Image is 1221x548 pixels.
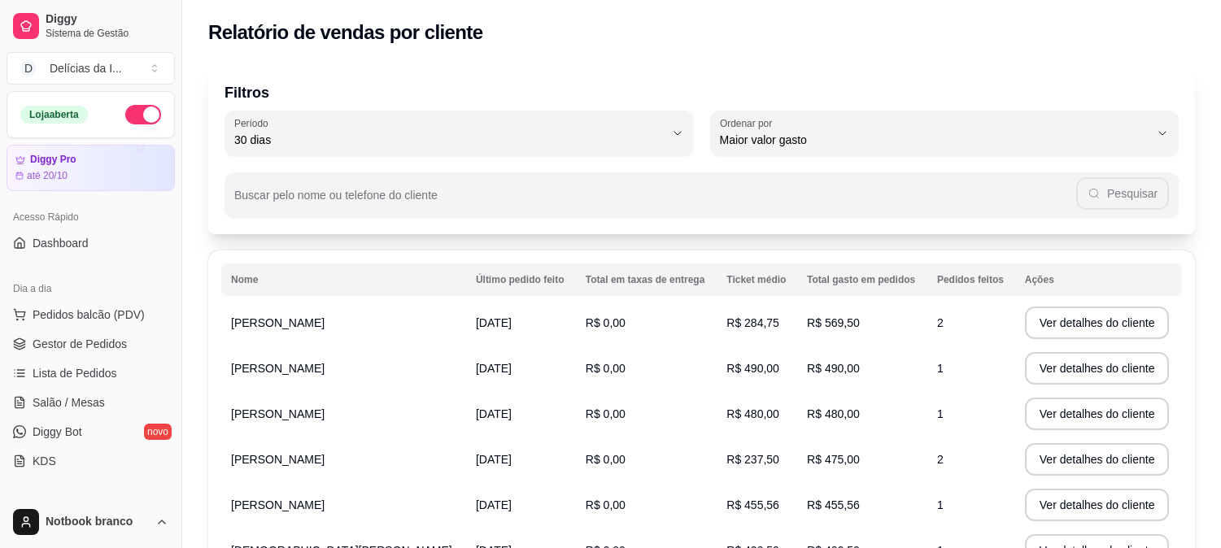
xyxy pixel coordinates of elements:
div: Delícias da I ... [50,60,122,76]
span: Maior valor gasto [720,132,1150,148]
span: R$ 0,00 [586,362,626,375]
span: R$ 455,56 [726,498,779,511]
span: D [20,60,37,76]
button: Alterar Status [125,105,161,124]
button: Ver detalhes do cliente [1025,352,1170,385]
th: Último pedido feito [466,263,576,296]
span: R$ 284,75 [726,316,779,329]
span: [PERSON_NAME] [231,362,325,375]
button: Ver detalhes do cliente [1025,443,1170,476]
a: Diggy Botnovo [7,419,175,445]
span: R$ 569,50 [807,316,860,329]
span: 1 [937,498,944,511]
span: R$ 0,00 [586,453,626,466]
span: [DATE] [476,407,512,420]
span: R$ 455,56 [807,498,860,511]
article: Diggy Pro [30,154,76,166]
a: Gestor de Pedidos [7,331,175,357]
input: Buscar pelo nome ou telefone do cliente [234,194,1076,210]
span: R$ 0,00 [586,498,626,511]
button: Ver detalhes do cliente [1025,398,1170,430]
span: KDS [33,453,56,469]
th: Ticket médio [717,263,797,296]
a: Salão / Mesas [7,389,175,415]
span: R$ 237,50 [726,453,779,466]
div: Acesso Rápido [7,204,175,230]
span: Lista de Pedidos [33,365,117,381]
a: DiggySistema de Gestão [7,7,175,46]
span: R$ 490,00 [807,362,860,375]
a: Lista de Pedidos [7,360,175,386]
span: R$ 0,00 [586,407,626,420]
span: 2 [937,453,944,466]
span: Dashboard [33,235,89,251]
th: Nome [221,263,466,296]
h2: Relatório de vendas por cliente [208,20,483,46]
span: R$ 490,00 [726,362,779,375]
span: 1 [937,407,944,420]
span: [DATE] [476,498,512,511]
div: Catálogo [7,494,175,520]
span: R$ 475,00 [807,453,860,466]
span: [DATE] [476,316,512,329]
th: Pedidos feitos [927,263,1015,296]
a: Dashboard [7,230,175,256]
label: Ordenar por [720,116,778,130]
button: Ver detalhes do cliente [1025,307,1170,339]
span: [PERSON_NAME] [231,407,325,420]
span: Diggy [46,12,168,27]
button: Período30 dias [225,111,694,156]
th: Total gasto em pedidos [797,263,927,296]
span: Salão / Mesas [33,394,105,411]
span: 1 [937,362,944,375]
span: 2 [937,316,944,329]
span: R$ 480,00 [807,407,860,420]
span: [PERSON_NAME] [231,453,325,466]
span: [PERSON_NAME] [231,498,325,511]
a: KDS [7,448,175,474]
button: Pedidos balcão (PDV) [7,302,175,328]
span: [DATE] [476,362,512,375]
span: R$ 0,00 [586,316,626,329]
span: R$ 480,00 [726,407,779,420]
span: 30 dias [234,132,665,148]
article: até 20/10 [27,169,68,182]
span: Pedidos balcão (PDV) [33,307,145,323]
p: Filtros [225,81,1179,104]
th: Ações [1015,263,1182,296]
div: Loja aberta [20,106,88,124]
span: Sistema de Gestão [46,27,168,40]
span: Gestor de Pedidos [33,336,127,352]
button: Ordenar porMaior valor gasto [710,111,1180,156]
div: Dia a dia [7,276,175,302]
button: Select a team [7,52,175,85]
button: Notbook branco [7,502,175,541]
span: Notbook branco [46,515,149,529]
span: [DATE] [476,453,512,466]
label: Período [234,116,273,130]
span: Diggy Bot [33,424,82,440]
a: Diggy Proaté 20/10 [7,145,175,191]
th: Total em taxas de entrega [576,263,717,296]
button: Ver detalhes do cliente [1025,489,1170,521]
span: [PERSON_NAME] [231,316,325,329]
